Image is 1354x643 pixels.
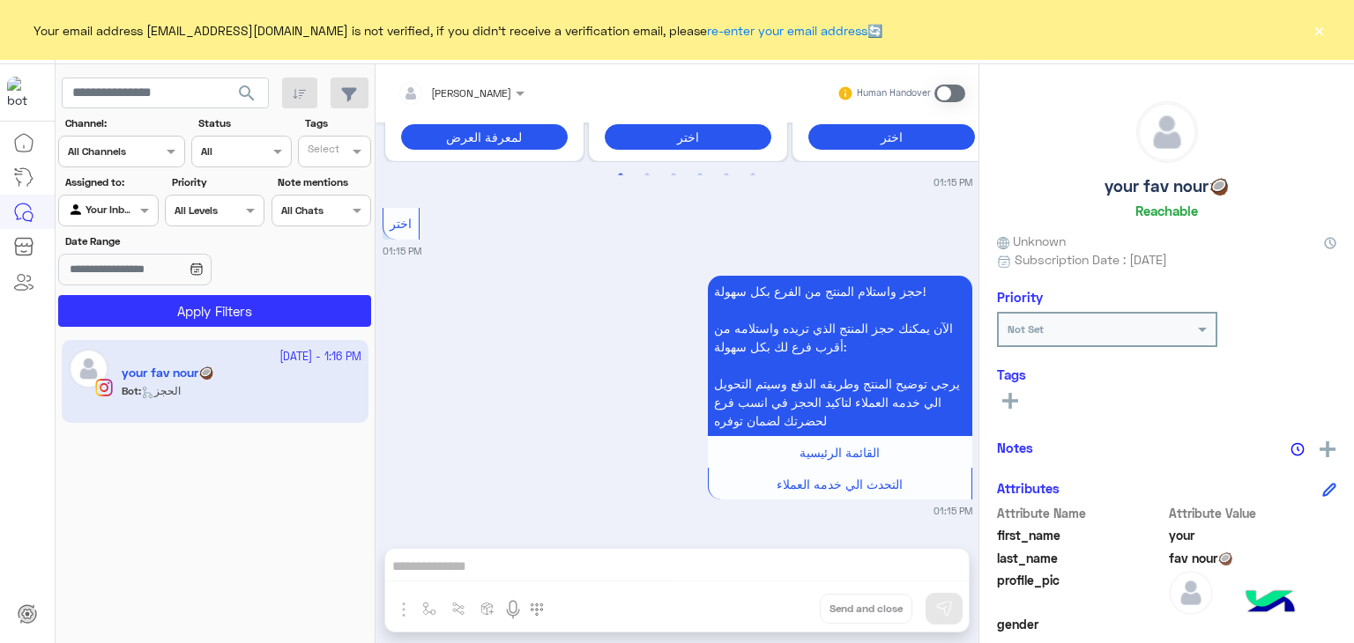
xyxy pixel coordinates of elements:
[65,233,263,249] label: Date Range
[1239,573,1301,634] img: hulul-logo.png
[305,141,339,161] div: Select
[777,477,903,491] span: التحدث الي خدمه العملاء
[1015,250,1167,269] span: Subscription Date : [DATE]
[431,86,511,100] span: [PERSON_NAME]
[997,289,1043,305] h6: Priority
[305,115,369,131] label: Tags
[401,124,568,150] button: لمعرفة العرض
[1169,504,1337,522] span: Attribute Value
[800,445,880,460] span: القائمة الرئيسية
[1291,442,1305,456] img: notes
[226,78,269,115] button: search
[1169,571,1213,615] img: defaultAdmin.png
[997,504,1165,522] span: Attribute Name
[744,166,762,184] button: 6 of 3
[58,295,371,327] button: Apply Filters
[934,175,972,189] small: 01:15 PM
[1008,322,1044,336] b: Not Set
[997,440,1033,455] h6: Notes
[707,23,867,38] a: re-enter your email address
[1135,203,1198,218] h6: Reachable
[1310,21,1328,39] button: ×
[278,174,368,190] label: Note mentions
[236,83,257,104] span: search
[718,166,735,184] button: 5 of 3
[383,244,421,258] small: 01:15 PM
[808,124,975,150] button: اختر
[997,571,1165,611] span: profile_pic
[612,166,629,184] button: 1 of 3
[997,615,1165,633] span: gender
[65,115,183,131] label: Channel:
[7,77,39,108] img: 1403182699927242
[1137,102,1197,162] img: defaultAdmin.png
[1169,615,1337,633] span: null
[605,124,771,150] button: اختر
[691,166,709,184] button: 4 of 3
[1105,176,1229,196] h5: your fav nour🥥
[638,166,656,184] button: 2 of 3
[997,232,1066,250] span: Unknown
[820,594,912,624] button: Send and close
[33,21,882,40] span: Your email address [EMAIL_ADDRESS][DOMAIN_NAME] is not verified, if you didn't receive a verifica...
[1320,441,1335,457] img: add
[997,526,1165,544] span: first_name
[708,276,972,436] p: 10/10/2025, 1:15 PM
[857,86,931,100] small: Human Handover
[1169,526,1337,544] span: your
[65,174,156,190] label: Assigned to:
[198,115,289,131] label: Status
[1169,549,1337,567] span: fav nour🥥
[997,549,1165,567] span: last_name
[997,480,1060,496] h6: Attributes
[997,366,1336,382] h6: Tags
[172,174,263,190] label: Priority
[934,504,972,518] small: 01:15 PM
[665,166,682,184] button: 3 of 3
[390,216,412,231] span: اختر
